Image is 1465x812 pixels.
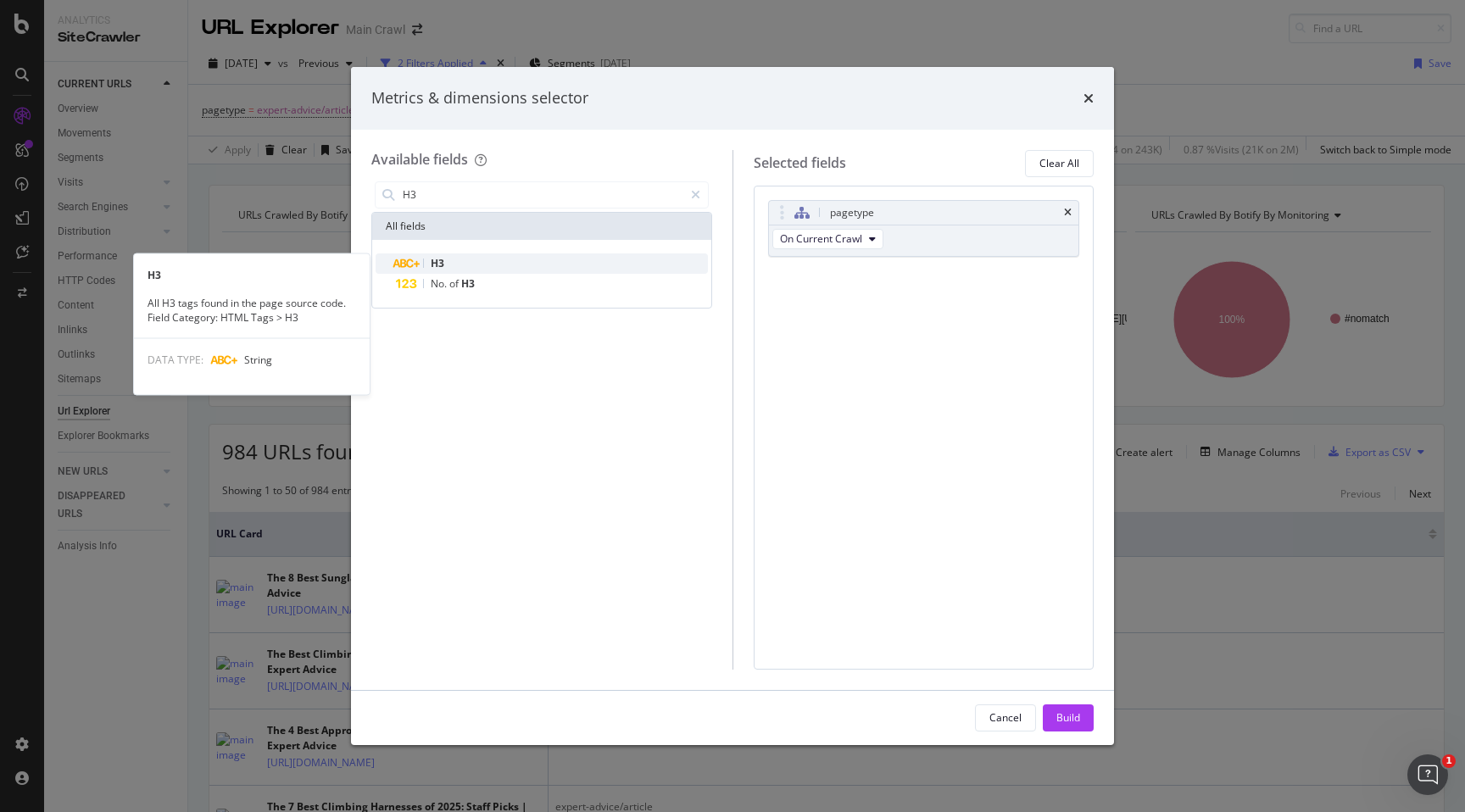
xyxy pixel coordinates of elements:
button: Clear All [1025,150,1094,177]
div: Build [1056,710,1080,725]
div: times [1064,208,1072,218]
span: of [449,276,461,291]
div: Available fields [371,150,468,169]
button: On Current Crawl [772,229,883,249]
div: H3 [134,268,370,282]
span: No. [431,276,449,291]
div: Selected fields [754,153,846,173]
div: All H3 tags found in the page source code. Field Category: HTML Tags > H3 [134,296,370,325]
iframe: Intercom live chat [1407,754,1448,795]
button: Build [1043,704,1094,731]
button: Cancel [975,704,1036,731]
div: Cancel [989,710,1022,725]
span: 1 [1442,754,1456,768]
div: times [1083,87,1094,109]
span: H3 [461,276,475,291]
div: pagetypetimesOn Current Crawl [768,200,1080,257]
div: pagetype [830,204,874,221]
span: On Current Crawl [780,231,862,246]
div: Clear All [1039,156,1079,170]
span: H3 [431,256,444,270]
div: modal [351,67,1114,745]
div: Metrics & dimensions selector [371,87,588,109]
input: Search by field name [401,182,683,208]
div: All fields [372,213,711,240]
